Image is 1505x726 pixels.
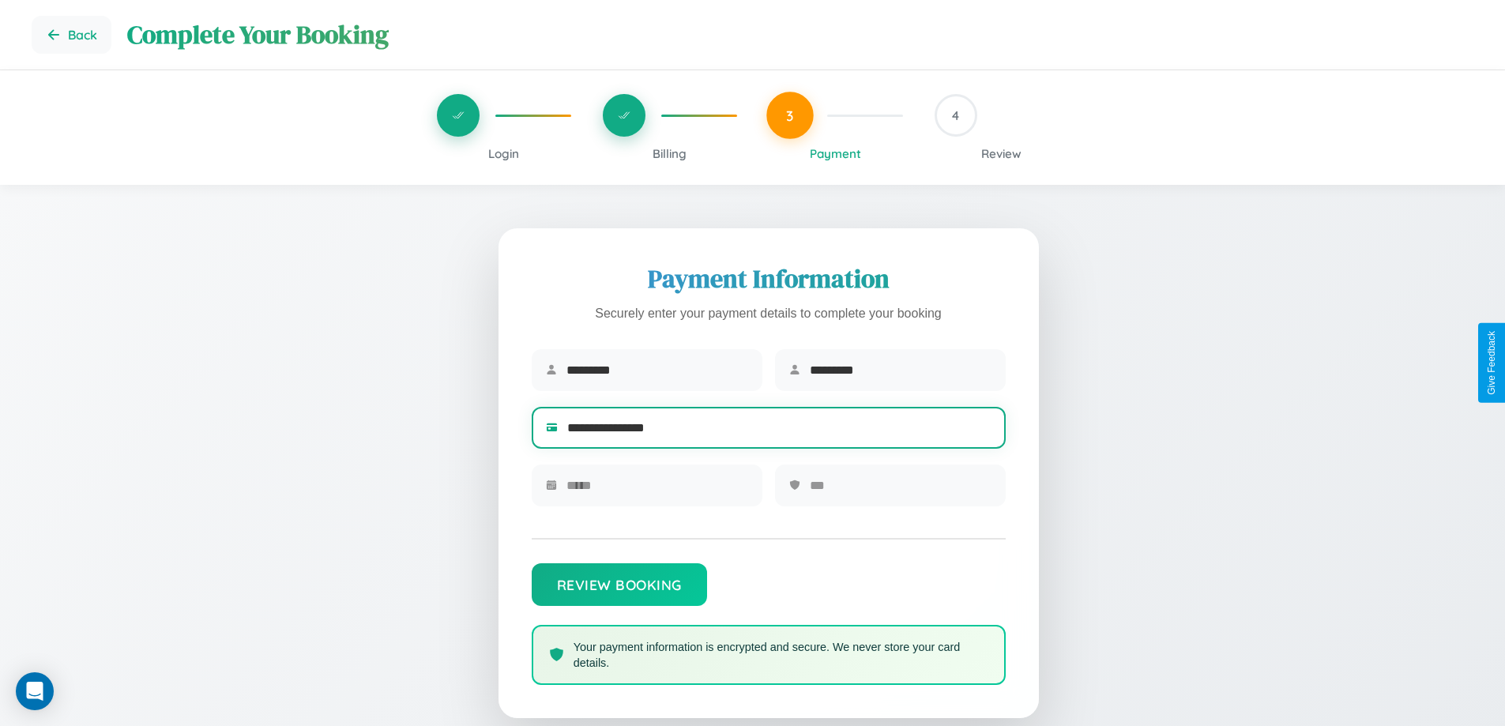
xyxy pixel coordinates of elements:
span: Payment [810,146,861,161]
p: Securely enter your payment details to complete your booking [532,303,1006,325]
span: Billing [653,146,687,161]
button: Review Booking [532,563,707,606]
span: Review [981,146,1022,161]
h2: Payment Information [532,261,1006,296]
button: Go back [32,16,111,54]
span: 3 [786,107,794,124]
h1: Complete Your Booking [127,17,1473,52]
div: Open Intercom Messenger [16,672,54,710]
p: Your payment information is encrypted and secure. We never store your card details. [574,639,988,671]
span: 4 [952,107,959,123]
span: Login [488,146,519,161]
div: Give Feedback [1486,331,1497,395]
